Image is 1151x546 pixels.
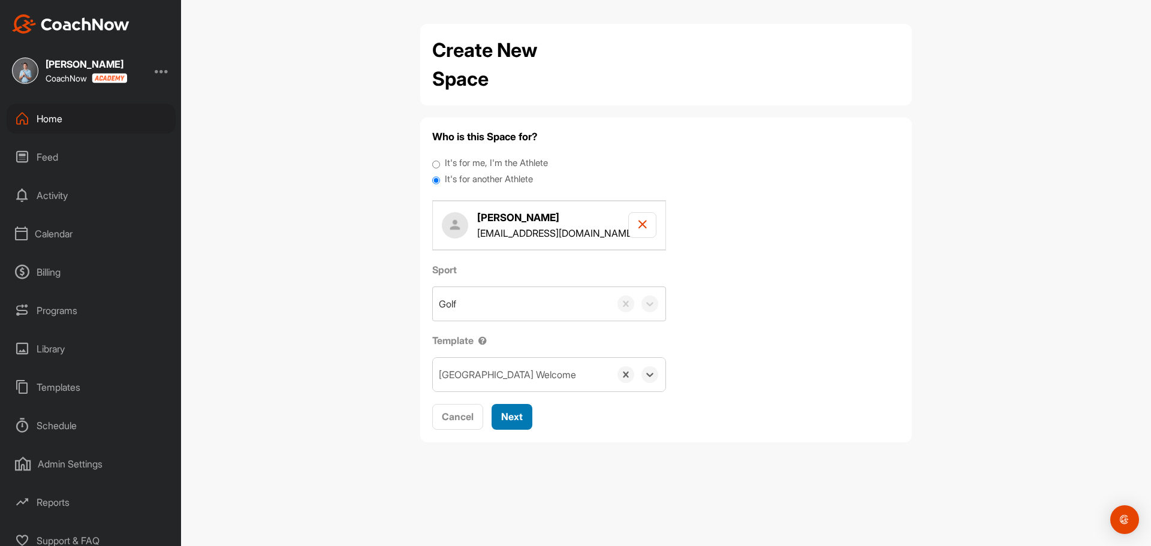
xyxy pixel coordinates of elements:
[477,226,635,240] p: [EMAIL_ADDRESS][DOMAIN_NAME]
[445,156,548,170] label: It's for me, I'm the Athlete
[7,257,176,287] div: Billing
[432,263,666,277] label: Sport
[1110,505,1139,534] div: Open Intercom Messenger
[7,219,176,249] div: Calendar
[7,104,176,134] div: Home
[432,36,594,93] h2: Create New Space
[439,367,576,382] div: [GEOGRAPHIC_DATA] Welcome
[432,333,666,348] label: Template
[432,129,900,144] h4: Who is this Space for?
[492,404,532,430] button: Next
[92,73,127,83] img: CoachNow acadmey
[12,14,129,34] img: CoachNow
[7,295,176,325] div: Programs
[46,59,127,69] div: [PERSON_NAME]
[7,487,176,517] div: Reports
[46,73,127,83] div: CoachNow
[432,404,483,430] button: Cancel
[501,411,523,423] span: Next
[442,212,468,239] img: user
[445,173,533,186] label: It's for another Athlete
[7,372,176,402] div: Templates
[7,180,176,210] div: Activity
[7,142,176,172] div: Feed
[7,449,176,479] div: Admin Settings
[7,411,176,441] div: Schedule
[442,411,474,423] span: Cancel
[12,58,38,84] img: square_81347fb2ab9f129070b2544b3bdef3f2.jpg
[7,334,176,364] div: Library
[477,210,635,225] h4: [PERSON_NAME]
[439,297,456,311] div: Golf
